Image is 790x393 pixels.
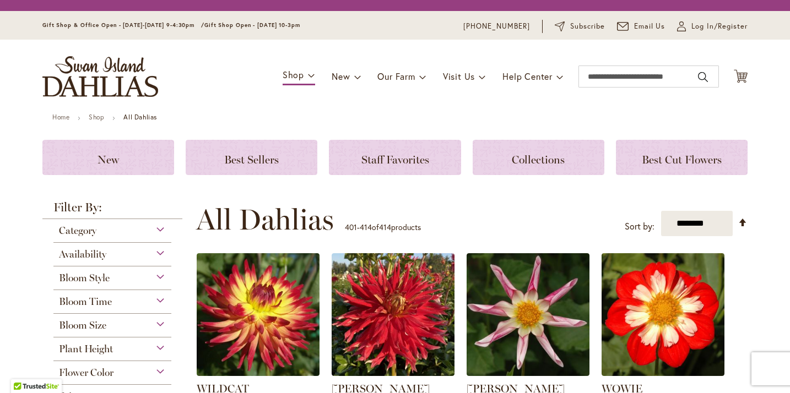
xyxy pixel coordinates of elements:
[197,368,320,378] a: WILDCAT
[89,113,104,121] a: Shop
[332,70,350,82] span: New
[42,56,158,97] a: store logo
[52,113,69,121] a: Home
[473,140,604,175] a: Collections
[59,272,110,284] span: Bloom Style
[691,21,748,32] span: Log In/Register
[512,153,565,166] span: Collections
[555,21,605,32] a: Subscribe
[467,253,589,376] img: WILLIE WILLIE
[59,319,106,331] span: Bloom Size
[617,21,665,32] a: Email Us
[59,343,113,355] span: Plant Height
[8,354,39,385] iframe: Launch Accessibility Center
[42,140,174,175] a: New
[59,248,106,260] span: Availability
[698,68,708,86] button: Search
[502,70,553,82] span: Help Center
[42,201,182,219] strong: Filter By:
[332,253,454,376] img: Wildman
[443,70,475,82] span: Visit Us
[616,140,748,175] a: Best Cut Flowers
[204,21,300,29] span: Gift Shop Open - [DATE] 10-3pm
[283,69,304,80] span: Shop
[59,225,96,237] span: Category
[360,222,372,232] span: 414
[332,368,454,378] a: Wildman
[197,253,320,376] img: WILDCAT
[379,222,391,232] span: 414
[570,21,605,32] span: Subscribe
[42,21,204,29] span: Gift Shop & Office Open - [DATE]-[DATE] 9-4:30pm /
[123,113,157,121] strong: All Dahlias
[59,296,112,308] span: Bloom Time
[625,216,654,237] label: Sort by:
[467,368,589,378] a: WILLIE WILLIE
[642,153,722,166] span: Best Cut Flowers
[98,153,119,166] span: New
[377,70,415,82] span: Our Farm
[602,253,724,376] img: WOWIE
[602,368,724,378] a: WOWIE
[196,203,334,236] span: All Dahlias
[345,222,357,232] span: 401
[329,140,461,175] a: Staff Favorites
[224,153,279,166] span: Best Sellers
[463,21,530,32] a: [PHONE_NUMBER]
[634,21,665,32] span: Email Us
[59,367,113,379] span: Flower Color
[345,219,421,236] p: - of products
[361,153,429,166] span: Staff Favorites
[677,21,748,32] a: Log In/Register
[186,140,317,175] a: Best Sellers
